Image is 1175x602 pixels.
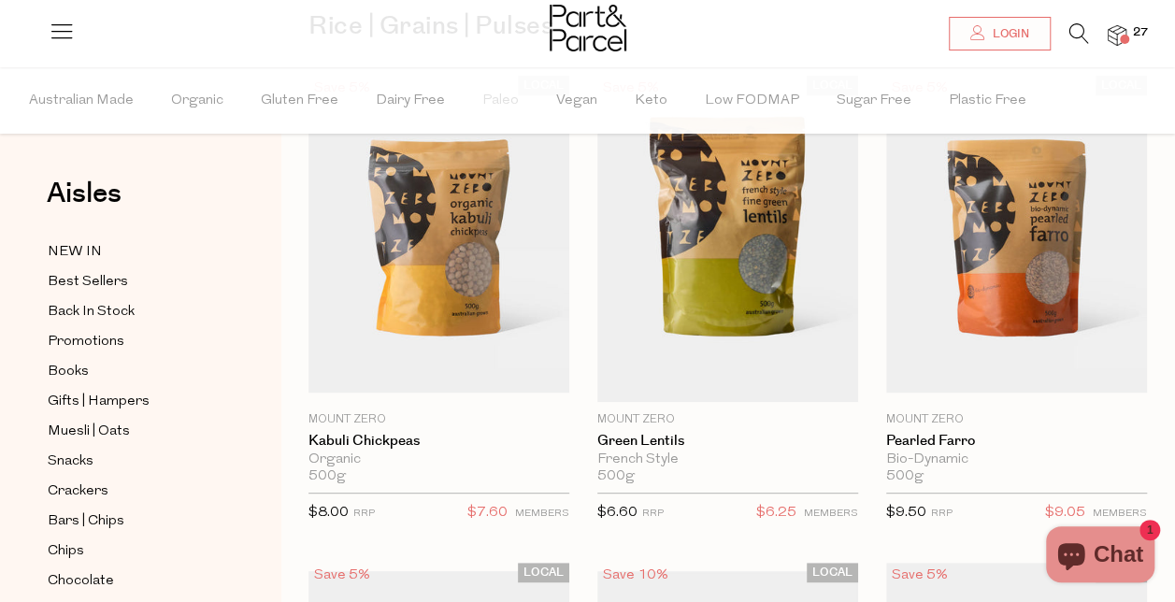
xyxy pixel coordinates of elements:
[48,539,218,563] a: Chips
[261,68,338,134] span: Gluten Free
[949,17,1051,50] a: Login
[635,68,667,134] span: Keto
[48,450,218,473] a: Snacks
[518,563,569,582] span: LOCAL
[48,361,89,383] span: Books
[886,506,926,520] span: $9.50
[48,421,130,443] span: Muesli | Oats
[308,451,569,468] div: Organic
[48,330,218,353] a: Promotions
[988,26,1029,42] span: Login
[48,540,84,563] span: Chips
[48,570,114,593] span: Chocolate
[308,563,376,588] div: Save 5%
[705,68,799,134] span: Low FODMAP
[1040,526,1160,587] inbox-online-store-chat: Shopify online store chat
[597,506,638,520] span: $6.60
[48,480,218,503] a: Crackers
[171,68,223,134] span: Organic
[353,509,375,519] small: RRP
[48,300,218,323] a: Back In Stock
[886,563,953,588] div: Save 5%
[886,85,1147,393] img: Pearled Farro
[48,451,93,473] span: Snacks
[597,76,858,402] img: Green Lentils
[1128,24,1153,41] span: 27
[1045,501,1085,525] span: $9.05
[48,391,150,413] span: Gifts | Hampers
[482,68,519,134] span: Paleo
[48,509,218,533] a: Bars | Chips
[550,5,626,51] img: Part&Parcel
[1093,509,1147,519] small: MEMBERS
[886,433,1147,450] a: Pearled Farro
[597,468,635,485] span: 500g
[807,563,858,582] span: LOCAL
[1108,25,1126,45] a: 27
[886,451,1147,468] div: Bio-Dynamic
[642,509,664,519] small: RRP
[48,569,218,593] a: Chocolate
[886,468,924,485] span: 500g
[48,480,108,503] span: Crackers
[48,390,218,413] a: Gifts | Hampers
[467,501,508,525] span: $7.60
[47,179,122,226] a: Aisles
[376,68,445,134] span: Dairy Free
[597,411,858,428] p: Mount Zero
[597,433,858,450] a: Green Lentils
[756,501,796,525] span: $6.25
[949,68,1026,134] span: Plastic Free
[48,240,218,264] a: NEW IN
[597,451,858,468] div: French Style
[29,68,134,134] span: Australian Made
[515,509,569,519] small: MEMBERS
[308,85,569,393] img: Kabuli Chickpeas
[48,241,102,264] span: NEW IN
[48,271,128,294] span: Best Sellers
[48,270,218,294] a: Best Sellers
[47,173,122,214] span: Aisles
[48,301,135,323] span: Back In Stock
[931,509,953,519] small: RRP
[597,563,674,588] div: Save 10%
[804,509,858,519] small: MEMBERS
[48,420,218,443] a: Muesli | Oats
[886,411,1147,428] p: Mount Zero
[48,331,124,353] span: Promotions
[837,68,911,134] span: Sugar Free
[556,68,597,134] span: Vegan
[308,468,346,485] span: 500g
[308,411,569,428] p: Mount Zero
[308,433,569,450] a: Kabuli Chickpeas
[308,506,349,520] span: $8.00
[48,510,124,533] span: Bars | Chips
[48,360,218,383] a: Books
